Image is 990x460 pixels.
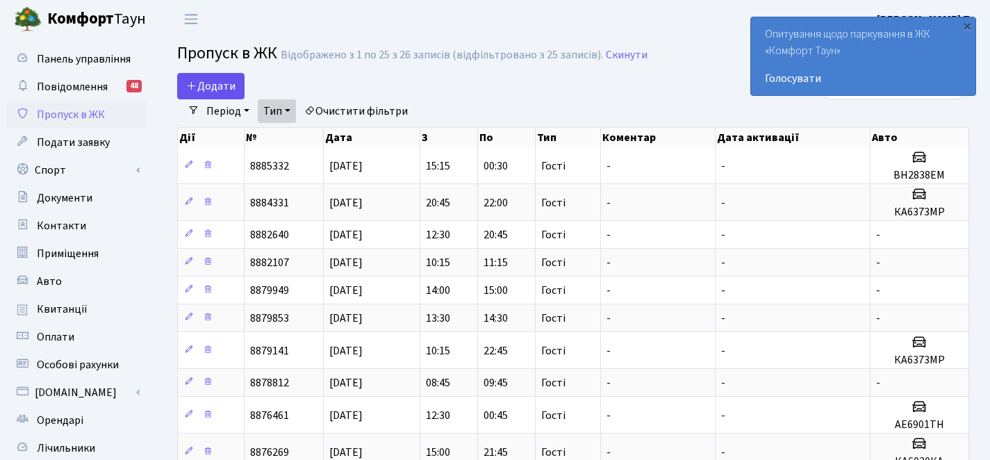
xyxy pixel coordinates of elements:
span: Контакти [37,218,86,233]
span: Повідомлення [37,79,108,95]
span: Пропуск в ЖК [37,107,105,122]
span: - [721,408,725,423]
span: 15:00 [426,445,450,460]
span: 00:45 [484,408,508,423]
span: [DATE] [329,375,363,391]
span: Гості [541,345,566,356]
div: Опитування щодо паркування в ЖК «Комфорт Таун» [751,17,975,95]
span: Особові рахунки [37,357,119,372]
span: 21:45 [484,445,508,460]
span: 10:15 [426,255,450,270]
span: - [607,445,611,460]
span: Орендарі [37,413,83,428]
span: [DATE] [329,343,363,359]
span: - [607,311,611,326]
span: Авто [37,274,62,289]
span: - [721,283,725,298]
span: [DATE] [329,283,363,298]
span: [DATE] [329,158,363,174]
span: Гості [541,285,566,296]
span: Додати [186,79,236,94]
th: Дата [324,128,420,147]
a: Очистити фільтри [299,99,413,123]
span: 20:45 [426,195,450,211]
span: Оплати [37,329,74,345]
span: 8876269 [250,445,289,460]
span: Панель управління [37,51,131,67]
a: Скинути [606,49,647,62]
span: - [607,158,611,174]
span: 08:45 [426,375,450,391]
span: - [876,311,880,326]
a: Пропуск в ЖК [7,101,146,129]
th: № [245,128,324,147]
a: Спорт [7,156,146,184]
a: Документи [7,184,146,212]
span: 8879141 [250,343,289,359]
b: [PERSON_NAME] П. [877,12,973,27]
span: 8879853 [250,311,289,326]
span: - [721,375,725,391]
th: По [478,128,536,147]
span: 09:45 [484,375,508,391]
a: Квитанції [7,295,146,323]
button: Переключити навігацію [174,8,208,31]
span: 11:15 [484,255,508,270]
span: Пропуск в ЖК [177,41,277,65]
span: 8878812 [250,375,289,391]
span: Гості [541,197,566,208]
span: 22:00 [484,195,508,211]
span: - [607,227,611,243]
span: 8884331 [250,195,289,211]
th: Дії [178,128,245,147]
a: Особові рахунки [7,351,146,379]
a: Авто [7,268,146,295]
span: - [876,255,880,270]
span: 8885332 [250,158,289,174]
span: - [607,195,611,211]
span: Гості [541,410,566,421]
a: [DOMAIN_NAME] [7,379,146,406]
th: Дата активації [716,128,870,147]
span: 14:00 [426,283,450,298]
span: 10:15 [426,343,450,359]
h5: КА6373МР [876,354,963,367]
span: 15:15 [426,158,450,174]
div: × [960,19,974,33]
a: Голосувати [765,70,962,87]
span: [DATE] [329,195,363,211]
th: Тип [536,128,601,147]
span: - [876,283,880,298]
span: Гості [541,229,566,240]
a: Додати [177,73,245,99]
th: Коментар [601,128,716,147]
th: З [420,128,478,147]
span: - [607,283,611,298]
span: - [721,227,725,243]
span: - [607,343,611,359]
span: Гості [541,377,566,388]
span: [DATE] [329,255,363,270]
span: 13:30 [426,311,450,326]
span: Подати заявку [37,135,110,150]
span: - [721,195,725,211]
img: logo.png [14,6,42,33]
span: Гості [541,447,566,458]
a: Контакти [7,212,146,240]
span: - [876,375,880,391]
span: [DATE] [329,445,363,460]
a: Орендарі [7,406,146,434]
span: [DATE] [329,227,363,243]
a: Повідомлення48 [7,73,146,101]
b: Комфорт [47,8,114,30]
span: 20:45 [484,227,508,243]
span: - [721,343,725,359]
span: Гості [541,313,566,324]
a: [PERSON_NAME] П. [877,11,973,28]
span: - [876,227,880,243]
span: 12:30 [426,408,450,423]
span: 8876461 [250,408,289,423]
span: 8879949 [250,283,289,298]
span: Лічильники [37,441,95,456]
span: Квитанції [37,302,88,317]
